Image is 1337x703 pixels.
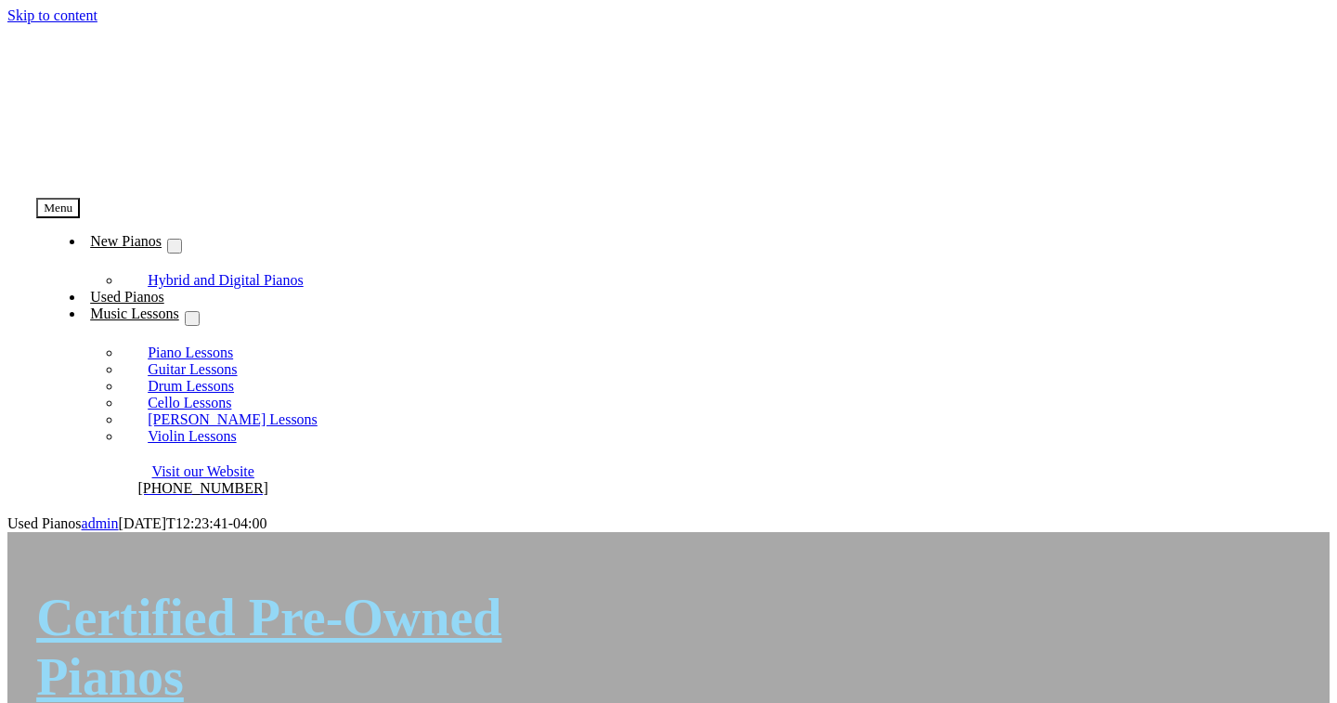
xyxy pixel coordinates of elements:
[148,428,236,444] span: Violin Lessons
[152,463,254,479] a: Visit our Website
[90,306,179,321] span: Music Lessons
[82,515,119,531] a: admin
[7,515,82,531] span: Used Pianos
[148,361,237,377] span: Guitar Lessons
[36,163,315,178] a: taylors-music-store-west-chester
[36,198,80,218] button: Menu
[148,345,233,360] span: Piano Lessons
[84,228,167,256] a: New Pianos
[122,332,259,373] a: Piano Lessons
[122,415,262,457] a: Violin Lessons
[167,239,182,254] button: Open submenu of New Pianos
[7,7,97,23] a: Skip to content
[122,348,263,390] a: Guitar Lessons
[44,201,72,215] span: Menu
[90,233,162,249] span: New Pianos
[148,395,231,410] span: Cello Lessons
[148,411,318,427] span: [PERSON_NAME] Lessons
[36,198,625,445] nav: Menu
[185,311,200,326] button: Open submenu of Music Lessons
[122,382,257,423] a: Cello Lessons
[148,378,234,394] span: Drum Lessons
[119,515,267,531] span: [DATE]T12:23:41-04:00
[148,272,304,288] span: Hybrid and Digital Pianos
[122,365,260,407] a: Drum Lessons
[84,283,170,312] a: Used Pianos
[84,300,185,329] a: Music Lessons
[122,398,344,440] a: [PERSON_NAME] Lessons
[138,480,268,496] a: [PHONE_NUMBER]
[122,259,330,301] a: Hybrid and Digital Pianos
[90,289,164,305] span: Used Pianos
